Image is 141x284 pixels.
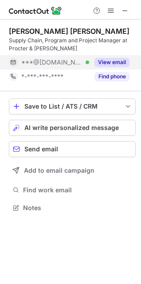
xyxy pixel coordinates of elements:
[94,72,129,81] button: Reveal Button
[23,186,132,194] span: Find work email
[9,141,136,157] button: Send email
[9,162,136,179] button: Add to email campaign
[24,167,94,174] span: Add to email campaign
[9,120,136,136] button: AI write personalized message
[23,204,132,212] span: Notes
[94,58,129,67] button: Reveal Button
[9,27,129,36] div: [PERSON_NAME] [PERSON_NAME]
[24,124,119,131] span: AI write personalized message
[24,103,120,110] div: Save to List / ATS / CRM
[9,98,136,114] button: save-profile-one-click
[9,184,136,196] button: Find work email
[9,202,136,214] button: Notes
[9,5,62,16] img: ContactOut v5.3.10
[24,146,58,153] span: Send email
[9,37,136,53] div: Supply Chain, Program and Project Manager at Procter & [PERSON_NAME]
[21,58,82,66] span: ***@[DOMAIN_NAME]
